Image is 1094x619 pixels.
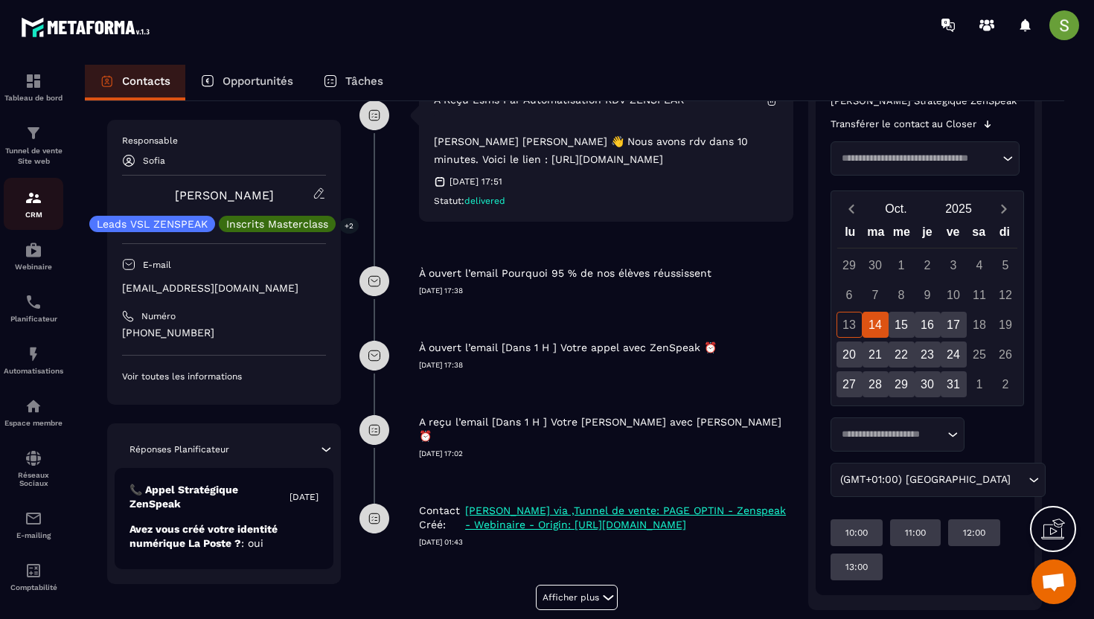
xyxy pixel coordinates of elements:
div: Search for option [831,417,965,452]
div: 28 [863,371,889,397]
p: Réponses Planificateur [129,443,229,455]
div: 30 [863,252,889,278]
p: [DATE] [290,491,319,503]
div: je [915,222,941,248]
p: E-mail [143,259,171,271]
div: 16 [915,312,941,338]
p: 13:00 [845,561,868,573]
a: accountantaccountantComptabilité [4,551,63,603]
div: 6 [837,282,863,308]
div: Search for option [831,463,1046,497]
div: Ouvrir le chat [1031,559,1076,604]
p: [DATE] 17:51 [450,176,502,187]
span: delivered [464,196,505,206]
div: 27 [837,371,863,397]
p: [DATE] 17:02 [419,449,793,459]
input: Search for option [837,151,999,166]
div: 26 [993,341,1019,368]
div: 2 [993,371,1019,397]
a: Contacts [85,65,185,100]
p: Voir toutes les informations [122,371,326,382]
a: automationsautomationsAutomatisations [4,334,63,386]
img: logo [21,13,155,41]
div: 13 [837,312,863,338]
button: Open months overlay [865,196,927,222]
p: A reçu l’email [Dans 1 H ] Votre [PERSON_NAME] avec [PERSON_NAME] ⏰ [419,415,790,443]
p: Tunnel de vente Site web [4,146,63,167]
p: Automatisations [4,367,63,375]
a: emailemailE-mailing [4,498,63,551]
p: E-mailing [4,531,63,539]
div: 23 [915,341,941,368]
div: Calendar days [837,252,1017,397]
div: 21 [863,341,889,368]
div: 8 [889,282,915,308]
div: 3 [941,252,967,278]
p: Comptabilité [4,583,63,591]
div: 11 [967,282,993,308]
div: 18 [967,312,993,338]
img: automations [25,241,42,259]
a: formationformationTableau de bord [4,61,63,113]
button: Previous month [837,199,865,219]
a: formationformationTunnel de vente Site web [4,113,63,178]
div: 24 [941,341,967,368]
button: Next month [990,199,1017,219]
div: me [889,222,915,248]
p: Avez vous créé votre identité numérique La Poste ? [129,522,319,551]
p: [PERSON_NAME] via ,Tunnel de vente: PAGE OPTIN - Zenspeak - Webinaire - Origin: [URL][DOMAIN_NAME] [465,504,790,532]
p: Réseaux Sociaux [4,471,63,487]
div: 29 [837,252,863,278]
a: Opportunités [185,65,308,100]
p: Inscrits Masterclass [226,219,328,229]
input: Search for option [1014,472,1025,488]
div: ma [863,222,889,248]
img: formation [25,189,42,207]
p: Opportunités [223,74,293,88]
div: 1 [889,252,915,278]
p: [PHONE_NUMBER] [122,326,326,340]
button: Afficher plus [536,585,618,610]
div: lu [837,222,863,248]
img: automations [25,397,42,415]
div: 14 [863,312,889,338]
p: Tâches [345,74,383,88]
div: Search for option [831,141,1020,176]
p: 📞 Appel Stratégique ZenSpeak [129,483,290,511]
a: formationformationCRM [4,178,63,230]
button: Open years overlay [927,196,990,222]
div: sa [966,222,992,248]
p: À ouvert l’email Pourquoi 95 % de nos élèves réussissent [419,266,711,280]
p: Leads VSL ZENSPEAK [97,219,208,229]
div: 12 [993,282,1019,308]
div: 25 [967,341,993,368]
p: Contacts [122,74,170,88]
p: Sofia [143,155,165,166]
a: [PERSON_NAME] [175,188,274,202]
img: social-network [25,449,42,467]
p: Contact Créé: [419,504,461,532]
img: formation [25,124,42,142]
a: automationsautomationsEspace membre [4,386,63,438]
p: Webinaire [4,263,63,271]
p: 12:00 [963,527,985,539]
p: [EMAIL_ADDRESS][DOMAIN_NAME] [122,281,326,295]
p: [DATE] 01:43 [419,537,793,548]
a: schedulerschedulerPlanificateur [4,282,63,334]
div: ve [940,222,966,248]
p: Transférer le contact au Closer [831,118,976,130]
a: Tâches [308,65,398,100]
p: 11:00 [905,527,926,539]
p: À ouvert l’email [Dans 1 H ] Votre appel avec ZenSpeak ⏰ [419,341,717,355]
input: Search for option [837,427,944,442]
img: formation [25,72,42,90]
span: (GMT+01:00) [GEOGRAPHIC_DATA] [837,472,1014,488]
img: automations [25,345,42,363]
p: [DATE] 17:38 [419,360,793,371]
p: 10:00 [845,527,868,539]
div: 17 [941,312,967,338]
img: email [25,510,42,527]
p: [PERSON_NAME] [PERSON_NAME] 👋 Nous avons rdv dans 10 minutes. Voici le lien : [URL][DOMAIN_NAME] [434,115,775,168]
div: 31 [941,371,967,397]
div: 7 [863,282,889,308]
